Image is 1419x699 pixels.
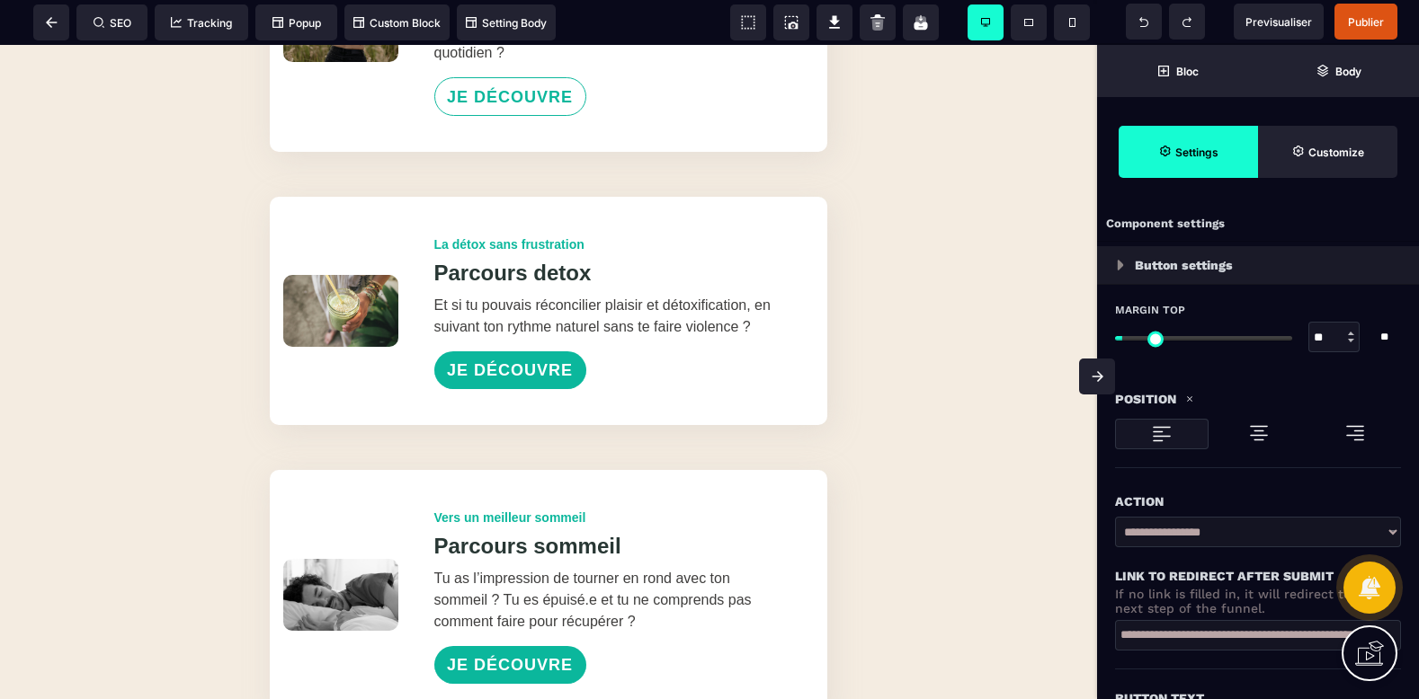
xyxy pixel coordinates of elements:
span: Open Style Manager [1258,126,1397,178]
text: Vers un meilleur sommeil [434,461,815,484]
span: Settings [1119,126,1258,178]
span: Setting Body [466,16,547,30]
strong: Body [1335,65,1361,78]
span: Preview [1234,4,1324,40]
div: Link [1115,565,1401,587]
p: Position [1115,388,1176,410]
span: Open Blocks [1097,45,1258,97]
img: loading [1248,422,1270,444]
img: loading [1344,422,1366,444]
span: Margin Top [1115,303,1185,317]
span: Screenshot [773,4,809,40]
div: Component settings [1097,207,1419,242]
img: loading [1117,260,1124,270]
button: JE DÉCOUVRE [434,32,586,71]
img: loading [1151,423,1173,445]
strong: Settings [1175,146,1218,159]
text: Parcours sommeil [434,484,815,518]
text: Parcours detox [434,211,815,245]
span: Open Layer Manager [1258,45,1419,97]
img: loading [1185,394,1194,403]
text: La détox sans frustration [434,188,815,211]
span: SEO [94,16,131,30]
text: Tu as l’impression de tourner en rond avec ton sommeil ? Tu es épuisé.e et tu ne comprends pas co... [434,518,815,592]
img: 98aed7259fab5ea5160bcbd86c5d1d62_img-liste-sommeil.png [283,514,398,586]
span: Previsualiser [1245,15,1312,29]
text: Et si tu pouvais réconcilier plaisir et détoxification, en suivant ton rythme naturel sans te fai... [434,245,815,297]
span: Popup [272,16,321,30]
span: Tracking [171,16,232,30]
button: JE DÉCOUVRE [434,306,586,344]
span: Publier [1348,15,1384,29]
p: If no link is filled in, it will redirect to the next step of the funnel. [1115,587,1401,615]
span: View components [730,4,766,40]
div: Action [1115,491,1401,512]
span: Custom Block [353,16,441,30]
strong: Bloc [1176,65,1199,78]
img: 517dddaea2d4e072722060037481d66d_img-liste-detox.png [283,230,398,302]
strong: Customize [1308,146,1364,159]
button: JE DÉCOUVRE [434,601,586,639]
p: Button settings [1135,254,1233,276]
